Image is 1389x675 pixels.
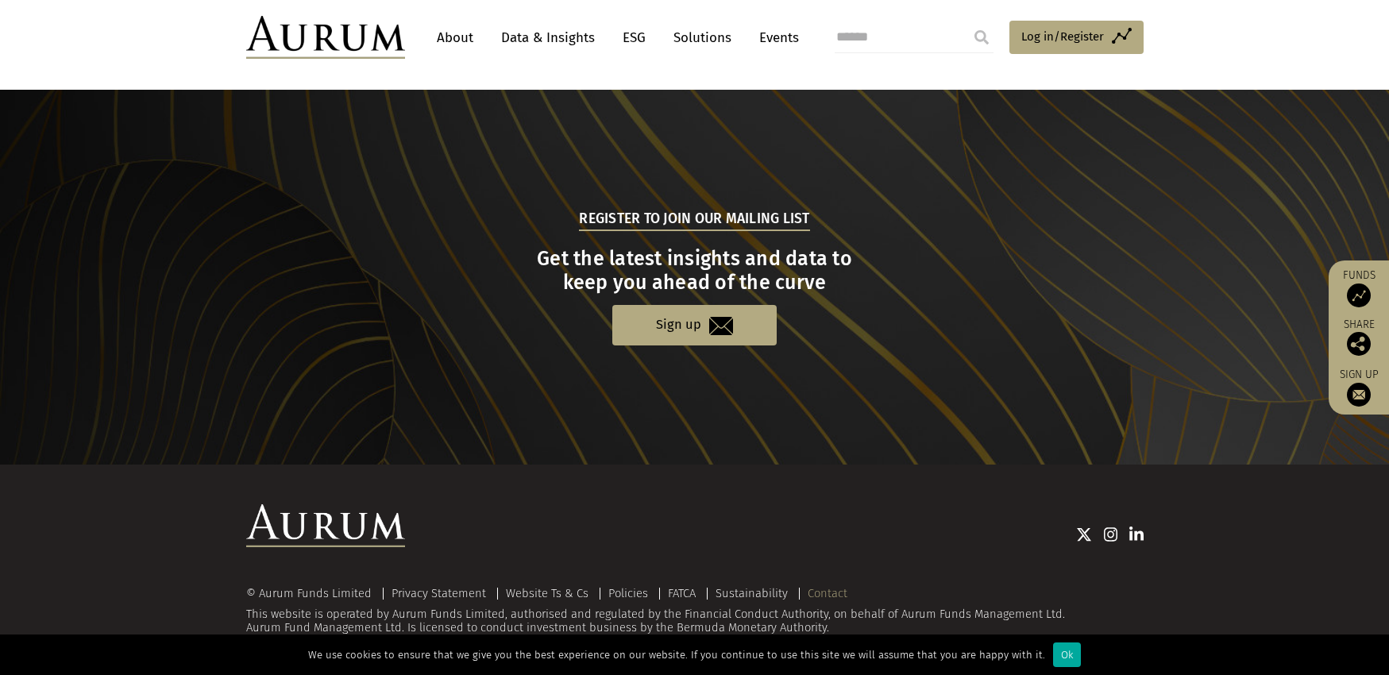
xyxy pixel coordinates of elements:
span: Log in/Register [1021,27,1104,46]
a: Events [751,23,799,52]
img: Sign up to our newsletter [1347,383,1371,407]
img: Linkedin icon [1129,526,1144,542]
a: Sustainability [716,586,788,600]
a: Contact [808,586,847,600]
img: Twitter icon [1076,526,1092,542]
img: Access Funds [1347,283,1371,307]
a: Funds [1337,268,1381,307]
a: Solutions [666,23,739,52]
div: © Aurum Funds Limited [246,588,380,600]
div: Share [1337,319,1381,356]
div: This website is operated by Aurum Funds Limited, authorised and regulated by the Financial Conduc... [246,587,1144,635]
a: ESG [615,23,654,52]
input: Submit [966,21,997,53]
a: Privacy Statement [392,586,486,600]
a: Website Ts & Cs [506,586,588,600]
div: Ok [1053,642,1081,667]
a: Sign up [612,305,777,345]
a: Sign up [1337,368,1381,407]
a: Policies [608,586,648,600]
h5: Register to join our mailing list [579,209,809,231]
a: About [429,23,481,52]
img: Aurum Logo [246,504,405,547]
img: Aurum [246,16,405,59]
a: Log in/Register [1009,21,1144,54]
a: FATCA [668,586,696,600]
img: Share this post [1347,332,1371,356]
a: Data & Insights [493,23,603,52]
h3: Get the latest insights and data to keep you ahead of the curve [248,247,1141,295]
img: Instagram icon [1104,526,1118,542]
